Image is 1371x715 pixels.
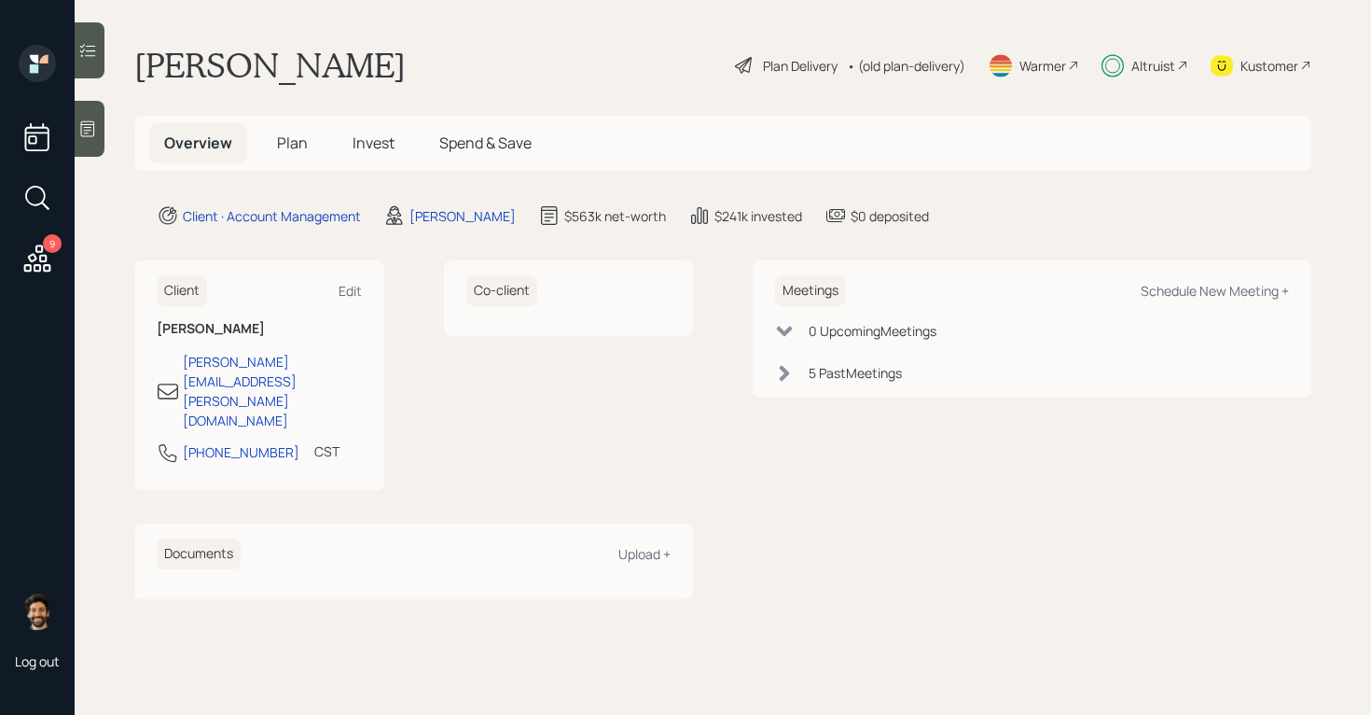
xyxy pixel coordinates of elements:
[157,321,362,337] h6: [PERSON_NAME]
[409,206,516,226] div: [PERSON_NAME]
[564,206,666,226] div: $563k net-worth
[847,56,965,76] div: • (old plan-delivery)
[15,652,60,670] div: Log out
[164,133,232,153] span: Overview
[277,133,308,153] span: Plan
[353,133,395,153] span: Invest
[1141,282,1289,300] div: Schedule New Meeting +
[183,442,299,462] div: [PHONE_NUMBER]
[134,45,406,86] h1: [PERSON_NAME]
[1240,56,1298,76] div: Kustomer
[618,545,671,563] div: Upload +
[851,206,929,226] div: $0 deposited
[763,56,838,76] div: Plan Delivery
[466,275,537,306] h6: Co-client
[183,352,362,430] div: [PERSON_NAME][EMAIL_ADDRESS][PERSON_NAME][DOMAIN_NAME]
[314,442,339,461] div: CST
[775,275,846,306] h6: Meetings
[1019,56,1066,76] div: Warmer
[439,133,532,153] span: Spend & Save
[339,282,362,300] div: Edit
[1131,56,1175,76] div: Altruist
[43,234,62,253] div: 9
[183,206,361,226] div: Client · Account Management
[157,539,241,569] h6: Documents
[19,593,56,630] img: eric-schwartz-headshot.png
[157,275,207,306] h6: Client
[809,321,936,341] div: 0 Upcoming Meeting s
[809,363,902,383] div: 5 Past Meeting s
[714,206,802,226] div: $241k invested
